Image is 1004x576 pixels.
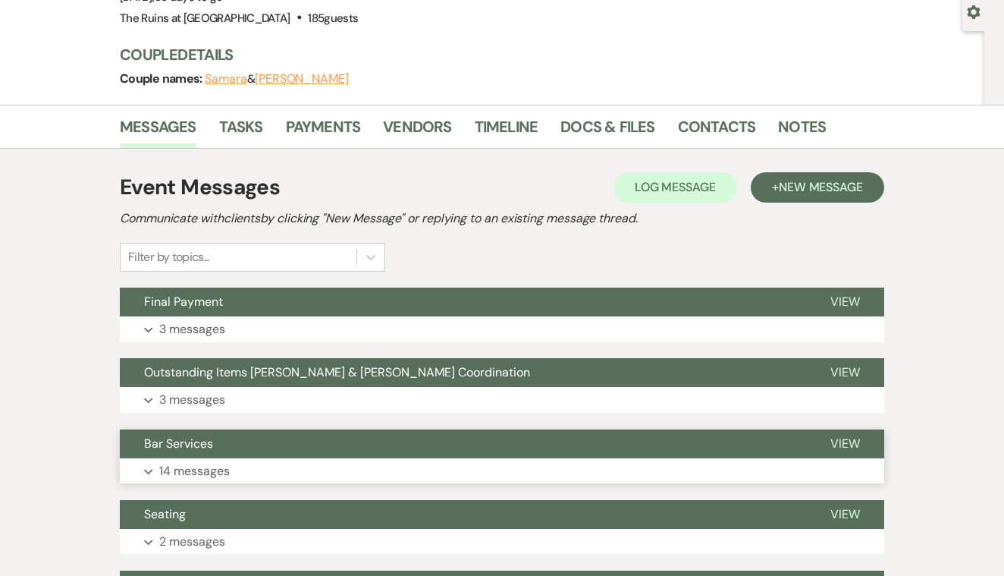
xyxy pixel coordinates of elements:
[120,115,196,148] a: Messages
[778,115,826,148] a: Notes
[806,288,884,316] button: View
[308,11,358,26] span: 185 guests
[159,461,230,481] p: 14 messages
[120,529,884,555] button: 2 messages
[159,390,225,410] p: 3 messages
[120,387,884,413] button: 3 messages
[205,73,247,85] button: Samara
[120,11,290,26] span: The Ruins at [GEOGRAPHIC_DATA]
[830,364,860,380] span: View
[144,294,223,310] span: Final Payment
[806,358,884,387] button: View
[159,532,225,552] p: 2 messages
[120,71,205,87] span: Couple names:
[159,319,225,339] p: 3 messages
[830,436,860,452] span: View
[635,179,716,195] span: Log Message
[751,172,884,203] button: +New Message
[144,436,213,452] span: Bar Services
[806,430,884,458] button: View
[779,179,863,195] span: New Message
[830,506,860,522] span: View
[967,4,980,18] button: Open lead details
[830,294,860,310] span: View
[613,172,737,203] button: Log Message
[120,209,884,228] h2: Communicate with clients by clicking "New Message" or replying to an existing message thread.
[120,458,884,484] button: 14 messages
[560,115,654,148] a: Docs & Files
[678,115,756,148] a: Contacts
[120,172,280,203] h1: Event Messages
[120,358,806,387] button: Outstanding Items [PERSON_NAME] & [PERSON_NAME] Coordination
[144,506,186,522] span: Seating
[120,316,884,342] button: 3 messages
[120,44,969,65] h3: Couple Details
[144,364,530,380] span: Outstanding Items [PERSON_NAME] & [PERSON_NAME] Coordination
[475,115,538,148] a: Timeline
[286,115,361,148] a: Payments
[255,73,349,85] button: [PERSON_NAME]
[120,288,806,316] button: Final Payment
[120,430,806,458] button: Bar Services
[120,500,806,529] button: Seating
[128,248,209,266] div: Filter by topics...
[219,115,263,148] a: Tasks
[205,71,349,87] span: &
[383,115,451,148] a: Vendors
[806,500,884,529] button: View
